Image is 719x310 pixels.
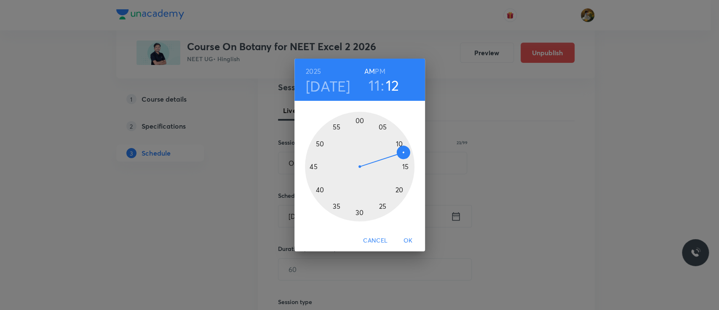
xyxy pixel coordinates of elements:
[363,235,388,246] span: Cancel
[381,76,384,94] h3: :
[369,76,380,94] button: 11
[364,65,375,77] button: AM
[306,65,321,77] button: 2025
[360,233,391,248] button: Cancel
[398,235,418,246] span: OK
[386,76,399,94] button: 12
[306,77,350,95] button: [DATE]
[375,65,385,77] button: PM
[395,233,422,248] button: OK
